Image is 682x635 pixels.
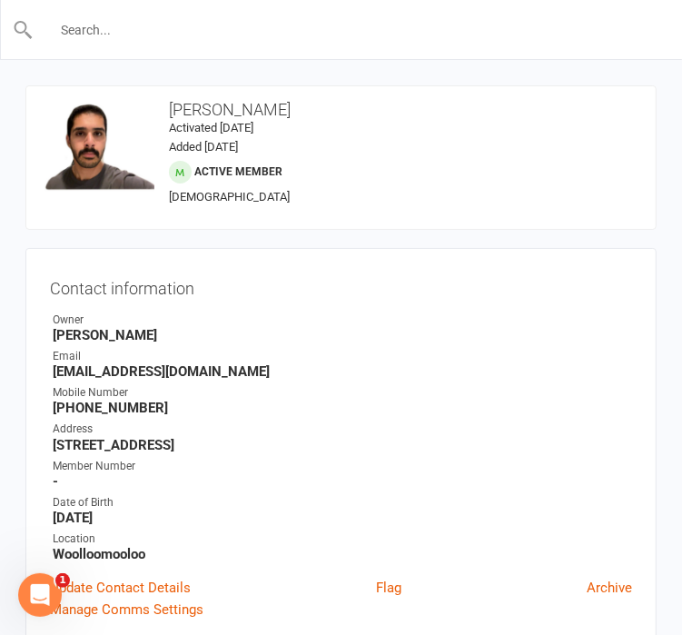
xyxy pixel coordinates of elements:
div: Date of Birth [53,494,632,511]
a: Update Contact Details [50,577,191,599]
a: Archive [587,577,632,599]
time: Activated [DATE] [169,121,253,134]
input: Search... [34,17,650,43]
strong: [STREET_ADDRESS] [53,437,632,453]
strong: [DATE] [53,510,632,526]
strong: - [53,473,632,490]
iframe: Intercom live chat [18,573,62,617]
span: 1 [55,573,70,588]
img: image1754960044.png [41,101,154,214]
div: Member Number [53,458,632,475]
strong: [PERSON_NAME] [53,327,632,343]
span: Active member [194,165,282,178]
strong: Woolloomooloo [53,546,632,562]
strong: [EMAIL_ADDRESS][DOMAIN_NAME] [53,363,632,380]
div: Owner [53,312,632,329]
h3: Contact information [50,273,632,298]
div: Email [53,348,632,365]
h3: [PERSON_NAME] [41,101,641,119]
a: Manage Comms Settings [50,599,203,620]
div: Address [53,421,632,438]
span: [DEMOGRAPHIC_DATA] [169,190,290,203]
strong: [PHONE_NUMBER] [53,400,632,416]
div: Location [53,531,632,548]
time: Added [DATE] [169,140,238,154]
a: Flag [376,577,401,599]
div: Mobile Number [53,384,632,402]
